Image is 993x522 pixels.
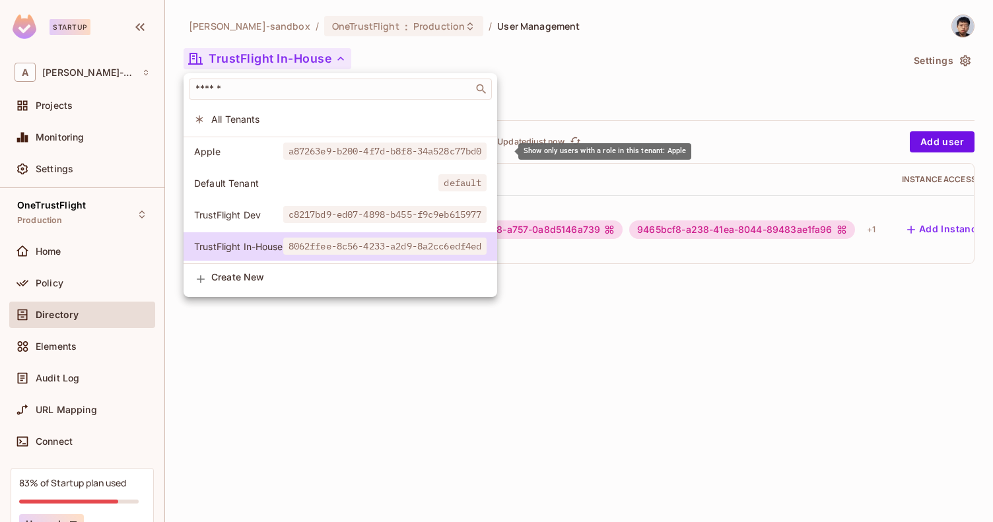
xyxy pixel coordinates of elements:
[184,169,497,197] div: Show only users with a role in this tenant: Default Tenant
[194,177,438,189] span: Default Tenant
[438,174,487,191] span: default
[518,143,691,160] div: Show only users with a role in this tenant: Apple
[194,209,283,221] span: TrustFlight Dev
[283,143,487,160] span: a87263e9-b200-4f7d-b8f8-34a528c77bd0
[194,240,283,253] span: TrustFlight In-House
[283,238,487,255] span: 8062ffee-8c56-4233-a2d9-8a2cc6edf4ed
[184,137,497,166] div: Show only users with a role in this tenant: Apple
[194,145,283,158] span: Apple
[211,113,487,125] span: All Tenants
[184,232,497,261] div: Show only users with a role in this tenant: TrustFlight In-House
[211,272,487,282] span: Create New
[283,206,487,223] span: c8217bd9-ed07-4898-b455-f9c9eb615977
[184,201,497,229] div: Show only users with a role in this tenant: TrustFlight Dev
